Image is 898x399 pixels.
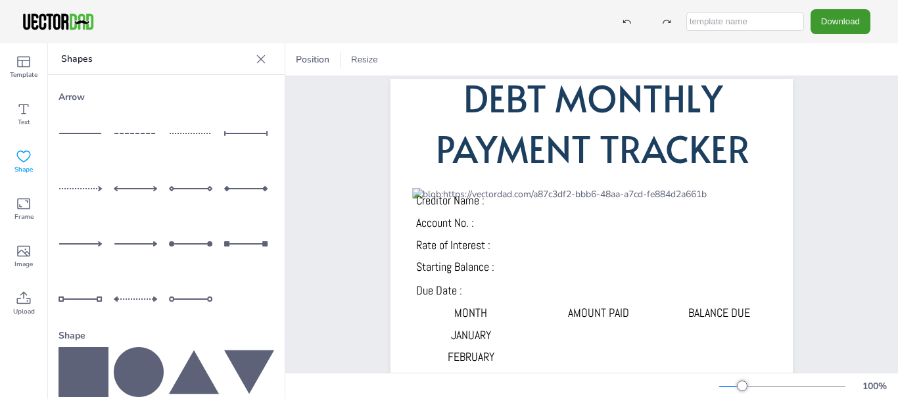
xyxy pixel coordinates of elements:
[688,305,750,320] span: BALANCE DUE
[10,70,37,80] span: Template
[13,306,35,317] span: Upload
[293,53,332,66] span: Position
[451,327,491,342] span: JANUARY
[456,372,487,387] span: MARCH
[436,72,750,173] span: DEBT MONTHLY PAYMENT TRACKER
[416,237,490,252] span: Rate of Interest :
[859,380,890,392] div: 100 %
[61,43,250,75] p: Shapes
[14,259,33,270] span: Image
[416,259,494,274] span: Starting Balance :
[346,49,383,70] button: Resize
[416,215,474,230] span: Account No. :
[686,12,804,31] input: template name
[14,212,34,222] span: Frame
[18,117,30,128] span: Text
[568,305,629,320] span: AMOUNT PAID
[811,9,870,34] button: Download
[14,164,33,175] span: Shape
[416,193,484,208] span: Creditor Name :
[21,12,95,32] img: VectorDad-1.png
[454,305,487,320] span: MONTH
[59,324,274,347] div: Shape
[59,85,274,108] div: Arrow
[416,283,462,298] span: Due Date :
[448,349,494,364] span: FEBRUARY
